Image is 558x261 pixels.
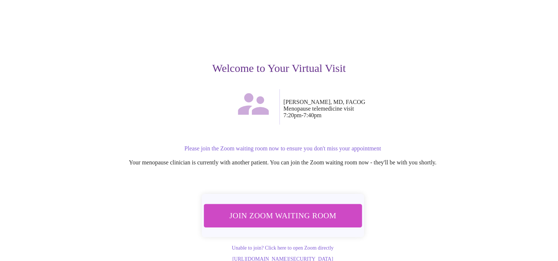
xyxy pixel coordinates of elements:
[232,245,333,251] a: Unable to join? Click here to open Zoom directly
[204,204,362,227] button: Join Zoom Waiting Room
[59,159,506,166] p: Your menopause clinician is currently with another patient. You can join the Zoom waiting room no...
[213,209,352,222] span: Join Zoom Waiting Room
[52,62,506,74] h3: Welcome to Your Virtual Visit
[284,99,506,119] p: [PERSON_NAME], MD, FACOG Menopause telemedicine visit 7:20pm - 7:40pm
[59,145,506,152] p: Please join the Zoom waiting room now to ensure you don't miss your appointment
